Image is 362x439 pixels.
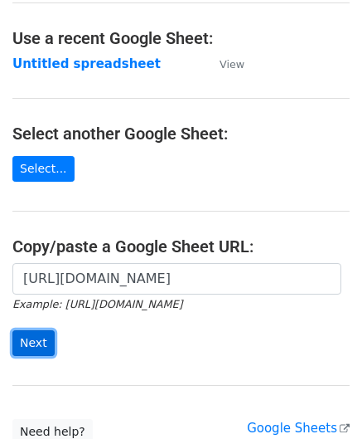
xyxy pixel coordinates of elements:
[12,330,55,356] input: Next
[220,58,244,71] small: View
[12,124,350,144] h4: Select another Google Sheet:
[279,359,362,439] iframe: Chat Widget
[12,237,350,256] h4: Copy/paste a Google Sheet URL:
[12,263,341,295] input: Paste your Google Sheet URL here
[247,421,350,436] a: Google Sheets
[12,28,350,48] h4: Use a recent Google Sheet:
[203,56,244,71] a: View
[12,298,182,310] small: Example: [URL][DOMAIN_NAME]
[12,156,75,182] a: Select...
[12,56,161,71] a: Untitled spreadsheet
